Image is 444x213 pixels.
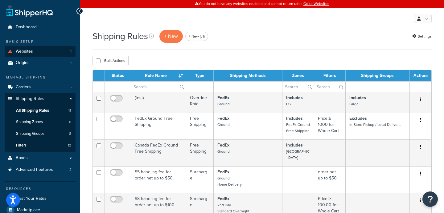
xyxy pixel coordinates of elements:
th: Type [186,70,213,81]
button: Open Resource Center [422,191,438,207]
small: In-Store Pickup / Local Deliver... [349,122,401,127]
input: Search [131,82,186,92]
li: Shipping Groups [5,128,76,139]
small: Ground [217,149,230,154]
span: Shipping Groups [16,131,44,136]
a: Websites 1 [5,46,76,57]
div: Manage Shipping [5,75,76,80]
th: Zones [282,70,314,81]
small: Ground [217,101,230,107]
span: 1 [70,60,72,66]
strong: Includes [286,142,303,148]
span: Shipping Rules [16,96,44,102]
td: Override Rate [186,92,213,113]
span: All Shipping Rules [16,108,49,113]
strong: FedEx [217,94,229,101]
a: Advanced Features 2 [5,164,76,175]
th: Rule Name : activate to sort column ascending [131,70,186,81]
small: US [286,101,291,107]
strong: FedEx [217,115,229,122]
td: Free Shipping [186,139,213,166]
a: Shipping Zones 8 [5,116,76,128]
span: Shipping Zones [16,119,43,125]
p: + New [159,30,183,42]
li: Shipping Rules [5,93,76,152]
strong: FedEx [217,195,229,202]
a: Boxes [5,152,76,164]
li: Websites [5,46,76,57]
button: Bulk Actions [92,56,129,65]
th: Status [105,70,131,81]
li: Carriers [5,82,76,93]
a: + New (v1) [185,32,208,41]
a: ShipperHQ Home [6,5,53,17]
h1: Shipping Rules [92,30,148,42]
span: Filters [16,143,27,148]
td: Price ≥ 1000 for Whole Cart [314,113,346,139]
input: Search [314,82,345,92]
a: Go to Websites [303,1,329,6]
a: Filters 13 [5,140,76,151]
li: Shipping Zones [5,116,76,128]
small: Large [349,101,359,107]
th: Filters [314,70,346,81]
span: Marketplace [17,207,40,213]
th: Shipping Groups [346,70,410,81]
span: 5 [69,85,72,90]
li: All Shipping Rules [5,105,76,116]
strong: Includes [286,94,303,101]
span: Boxes [16,155,28,161]
small: [GEOGRAPHIC_DATA] [286,149,310,160]
span: 1 [70,49,72,54]
small: FedEx Ground Free Shipping [286,122,310,134]
span: Origins [16,60,30,66]
span: 13 [68,143,71,148]
a: Test Your Rates [5,193,76,204]
a: Dashboard [5,22,76,33]
strong: Excludes [349,115,367,122]
span: Advanced Features [16,167,53,172]
strong: FedEx [217,142,229,148]
span: 8 [69,131,71,136]
a: All Shipping Rules 11 [5,105,76,116]
div: Basic Setup [5,39,76,44]
small: Ground Home Delivery [217,175,242,187]
a: Origins 1 [5,57,76,69]
td: order net up to $50 [314,166,346,193]
th: Actions [410,70,431,81]
span: Test Your Rates [17,196,47,201]
li: Filters [5,140,76,151]
div: Resources [5,186,76,191]
a: Shipping Groups 8 [5,128,76,139]
td: Canada FedEx Ground Free Shipping [131,139,186,166]
td: Free Shipping [186,113,213,139]
th: Shipping Methods [214,70,283,81]
td: Surcharge [186,166,213,193]
strong: Includes [286,115,303,122]
span: 2 [69,167,72,172]
input: Search [282,82,314,92]
span: 8 [69,119,71,125]
td: (test) [131,92,186,113]
td: FedEx Ground Free Shipping [131,113,186,139]
li: Advanced Features [5,164,76,175]
li: Origins [5,57,76,69]
strong: Includes [349,94,366,101]
a: Settings [412,32,432,41]
span: Carriers [16,85,31,90]
small: Ground [217,122,230,127]
span: Websites [16,49,33,54]
a: Shipping Rules [5,93,76,105]
td: $5 handling fee for order net up to $50. [131,166,186,193]
span: Dashboard [16,25,37,30]
span: 11 [68,108,71,113]
strong: FedEx [217,169,229,175]
a: Carriers 5 [5,82,76,93]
